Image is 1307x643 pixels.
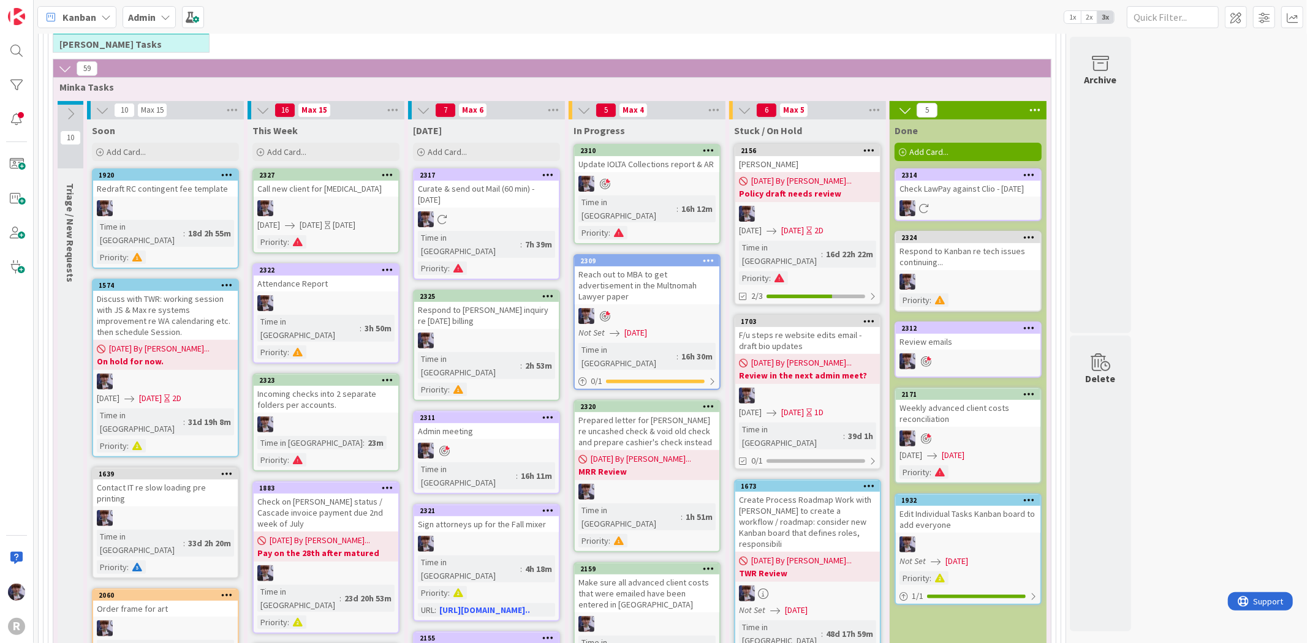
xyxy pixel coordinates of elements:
[575,145,719,156] div: 2310
[127,250,129,264] span: :
[578,503,681,530] div: Time in [GEOGRAPHIC_DATA]
[942,449,964,462] span: [DATE]
[254,483,398,494] div: 1883
[900,555,926,566] i: Not Set
[575,266,719,304] div: Reach out to MBA to get advertisement in the Multnomah Lawyer paper
[418,231,520,258] div: Time in [GEOGRAPHIC_DATA]
[93,468,238,479] div: 1639
[821,247,823,261] span: :
[900,571,930,585] div: Priority
[287,453,289,467] span: :
[1127,6,1219,28] input: Quick Filter...
[363,436,365,449] span: :
[895,321,1042,378] a: 2312Review emailsML
[896,274,1040,290] div: ML
[257,315,360,342] div: Time in [GEOGRAPHIC_DATA]
[930,571,931,585] span: :
[252,168,400,254] a: 2327Call new client for [MEDICAL_DATA]ML[DATE][DATE][DATE]Priority:
[92,467,239,579] a: 1639Contact IT re slow loading pre printingMLTime in [GEOGRAPHIC_DATA]:33d 2h 20mPriority:
[735,145,880,172] div: 2156[PERSON_NAME]
[259,484,398,492] div: 1883
[578,327,605,338] i: Not Set
[99,171,238,179] div: 1920
[900,293,930,307] div: Priority
[128,11,156,23] b: Admin
[362,321,395,335] div: 3h 50m
[843,429,845,443] span: :
[896,506,1040,533] div: Edit Individual Tasks Kanban board to add everyone
[735,156,880,172] div: [PERSON_NAME]
[414,412,559,423] div: 2311
[580,257,719,265] div: 2309
[578,343,676,370] div: Time in [GEOGRAPHIC_DATA]
[739,406,762,419] span: [DATE]
[254,265,398,291] div: 2322Attendance Report
[739,604,765,615] i: Not Set
[414,505,559,532] div: 2321Sign attorneys up for the Fall mixer
[92,168,239,269] a: 1920Redraft RC contingent fee templateMLTime in [GEOGRAPHIC_DATA]:18d 2h 55mPriority:
[575,176,719,192] div: ML
[183,227,185,240] span: :
[624,326,647,339] span: [DATE]
[257,416,273,432] img: ML
[734,315,881,470] a: 1703F/u steps re website edits email - draft bio updates[DATE] By [PERSON_NAME]...Review in the n...
[93,291,238,340] div: Discuss with TWR: working session with JS & Max re systems improvement re WA calendaring etc. the...
[520,562,522,576] span: :
[413,168,560,280] a: 2317Curate & send out Mail (60 min) - [DATE]MLTime in [GEOGRAPHIC_DATA]:7h 39mPriority:
[97,200,113,216] img: ML
[63,10,96,24] span: Kanban
[448,586,450,600] span: :
[578,616,594,632] img: ML
[418,555,520,582] div: Time in [GEOGRAPHIC_DATA]
[900,274,915,290] img: ML
[575,374,719,389] div: 0/1
[93,590,238,617] div: 2060Order frame for art
[901,171,1040,179] div: 2314
[254,375,398,413] div: 2323Incoming checks into 2 separate folders per accounts.
[591,453,691,465] span: [DATE] By [PERSON_NAME]...
[252,374,400,472] a: 2323Incoming checks into 2 separate folders per accounts.MLTime in [GEOGRAPHIC_DATA]:23mPriority:
[676,202,678,216] span: :
[259,266,398,274] div: 2322
[254,565,398,581] div: ML
[259,171,398,179] div: 2327
[574,254,721,390] a: 2309Reach out to MBA to get advertisement in the Multnomah Lawyer paperMLNot Set[DATE]Time in [GE...
[518,469,555,483] div: 16h 11m
[578,534,608,547] div: Priority
[97,220,183,247] div: Time in [GEOGRAPHIC_DATA]
[97,374,113,389] img: ML
[900,449,922,462] span: [DATE]
[751,290,763,303] span: 2/3
[896,536,1040,552] div: ML
[901,324,1040,333] div: 2312
[580,565,719,573] div: 2159
[575,156,719,172] div: Update IOLTA Collections report & AR
[896,200,1040,216] div: ML
[574,400,721,552] a: 2320Prepared letter for [PERSON_NAME] re uncashed check & void old check and prepare cashier's ch...
[781,406,804,419] span: [DATE]
[823,627,876,641] div: 48d 17h 59m
[735,481,880,492] div: 1673
[896,400,1040,427] div: Weekly advanced client costs reconciliation
[896,243,1040,270] div: Respond to Kanban re tech issues continuing...
[448,383,450,396] span: :
[254,416,398,432] div: ML
[254,295,398,311] div: ML
[254,276,398,291] div: Attendance Report
[896,323,1040,350] div: 2312Review emails
[259,376,398,385] div: 2323
[97,355,234,367] b: On hold for now.
[739,388,755,404] img: ML
[434,603,436,617] span: :
[418,211,434,227] img: ML
[678,350,716,363] div: 16h 30m
[97,530,183,557] div: Time in [GEOGRAPHIC_DATA]
[257,200,273,216] img: ML
[739,567,876,579] b: TWR Review
[896,170,1040,197] div: 2314Check LawPay against Clio - [DATE]
[413,290,560,401] a: 2325Respond to [PERSON_NAME] inquiry re [DATE] billingMLTime in [GEOGRAPHIC_DATA]:2h 53mPriority:
[896,170,1040,181] div: 2314
[418,352,520,379] div: Time in [GEOGRAPHIC_DATA]
[578,308,594,324] img: ML
[741,146,880,155] div: 2156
